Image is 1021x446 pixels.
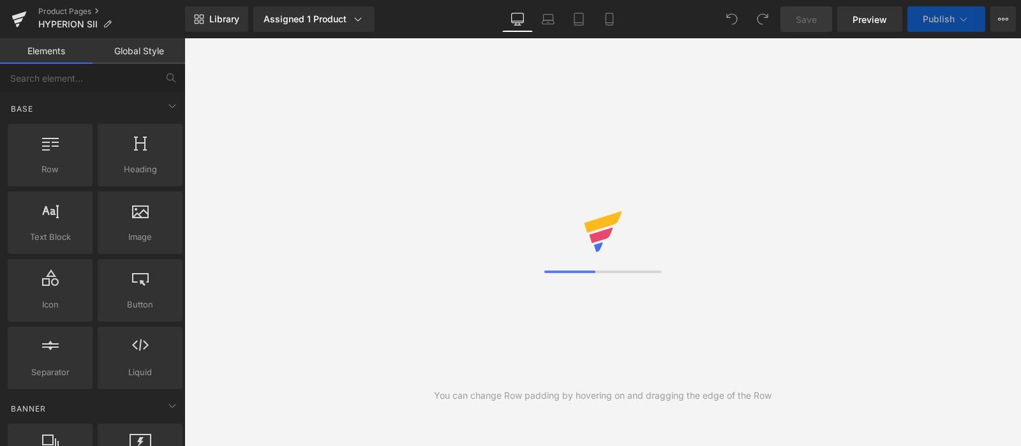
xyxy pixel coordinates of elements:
span: Base [10,103,34,115]
span: HYPERION SII [38,19,98,29]
a: Global Style [93,38,185,64]
span: Banner [10,403,47,415]
span: Separator [11,366,89,379]
span: Save [796,13,817,26]
a: Product Pages [38,6,185,17]
a: Mobile [594,6,625,32]
a: Laptop [533,6,563,32]
span: Row [11,163,89,176]
span: Heading [101,163,179,176]
span: Image [101,230,179,244]
span: Button [101,298,179,311]
span: Publish [923,14,955,24]
div: Assigned 1 Product [264,13,364,26]
span: Library [209,13,239,25]
span: Text Block [11,230,89,244]
button: Redo [750,6,775,32]
button: Publish [907,6,985,32]
a: Desktop [502,6,533,32]
span: Preview [853,13,887,26]
a: Tablet [563,6,594,32]
span: Liquid [101,366,179,379]
a: New Library [185,6,248,32]
div: You can change Row padding by hovering on and dragging the edge of the Row [434,389,771,403]
button: Undo [719,6,745,32]
button: More [990,6,1016,32]
span: Icon [11,298,89,311]
a: Preview [837,6,902,32]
